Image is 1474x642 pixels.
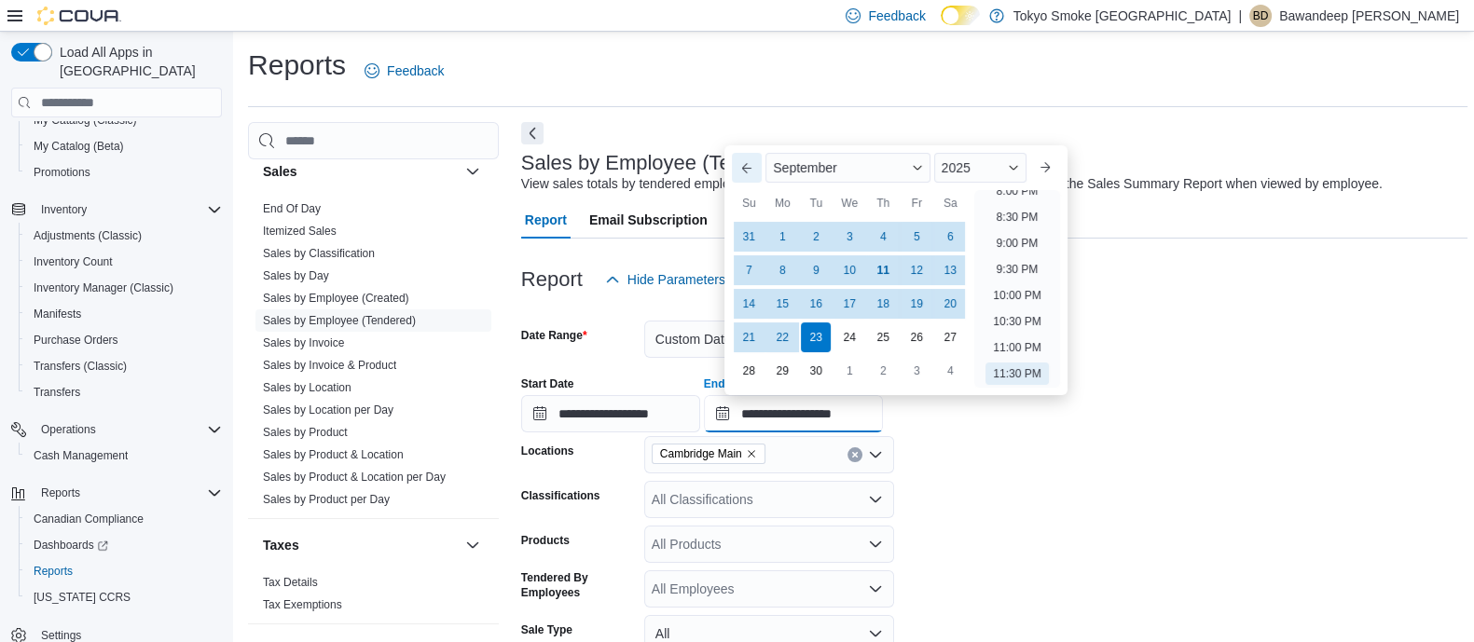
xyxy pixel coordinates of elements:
[26,277,181,299] a: Inventory Manager (Classic)
[263,225,337,238] a: Itemized Sales
[26,381,88,403] a: Transfers
[521,570,637,600] label: Tendered By Employees
[801,222,831,252] div: day-2
[263,201,321,216] span: End Of Day
[263,314,416,327] a: Sales by Employee (Tendered)
[26,135,222,157] span: My Catalog (Beta)
[801,255,831,285] div: day-9
[732,220,967,388] div: September, 2025
[26,251,222,273] span: Inventory Count
[26,161,222,184] span: Promotions
[521,395,700,432] input: Press the down key to open a popover containing a calendar.
[263,493,390,506] a: Sales by Product per Day
[34,165,90,180] span: Promotions
[263,576,318,589] a: Tax Details
[34,482,222,504] span: Reports
[26,508,222,530] span: Canadian Compliance
[902,356,931,386] div: day-3
[34,590,131,605] span: [US_STATE] CCRS
[868,289,898,319] div: day-18
[704,376,752,391] label: End Date
[801,356,831,386] div: day-30
[19,532,229,558] a: Dashboards
[773,160,836,175] span: September
[263,335,344,350] span: Sales by Invoice
[34,385,80,400] span: Transfers
[734,289,764,319] div: day-14
[19,584,229,610] button: [US_STATE] CCRS
[521,533,570,548] label: Products
[521,174,1383,194] div: View sales totals by tendered employee for a specified date range. This report is equivalent to t...
[521,444,574,458] label: Locations
[985,284,1048,307] li: 10:00 PM
[263,536,299,554] h3: Taxes
[902,222,931,252] div: day-5
[985,362,1048,385] li: 11:30 PM
[37,7,121,25] img: Cova
[521,488,600,503] label: Classifications
[521,376,574,391] label: Start Date
[19,353,229,379] button: Transfers (Classic)
[868,537,883,552] button: Open list of options
[34,418,222,441] span: Operations
[19,159,229,185] button: Promotions
[734,188,764,218] div: Su
[1238,5,1242,27] p: |
[935,222,965,252] div: day-6
[902,188,931,218] div: Fr
[767,255,797,285] div: day-8
[1030,153,1060,183] button: Next month
[461,534,484,556] button: Taxes
[34,482,88,504] button: Reports
[834,322,864,352] div: day-24
[26,303,222,325] span: Manifests
[26,329,222,351] span: Purchase Orders
[263,598,342,611] a: Tax Exemptions
[902,289,931,319] div: day-19
[263,471,446,484] a: Sales by Product & Location per Day
[263,246,375,261] span: Sales by Classification
[263,291,409,306] span: Sales by Employee (Created)
[521,152,802,174] h3: Sales by Employee (Tendered)
[935,322,965,352] div: day-27
[801,322,831,352] div: day-23
[19,275,229,301] button: Inventory Manager (Classic)
[627,270,725,289] span: Hide Parameters
[26,444,135,467] a: Cash Management
[26,534,116,556] a: Dashboards
[942,160,971,175] span: 2025
[935,289,965,319] div: day-20
[847,447,862,462] button: Clear input
[746,448,757,459] button: Remove Cambridge Main from selection in this group
[19,133,229,159] button: My Catalog (Beta)
[834,356,864,386] div: day-1
[34,448,128,463] span: Cash Management
[868,581,883,596] button: Open list of options
[26,161,98,184] a: Promotions
[263,336,344,349] a: Sales by Invoice
[868,322,898,352] div: day-25
[26,355,222,377] span: Transfers (Classic)
[765,153,930,183] div: Button. Open the month selector. September is currently selected.
[734,222,764,252] div: day-31
[263,358,396,373] span: Sales by Invoice & Product
[26,277,222,299] span: Inventory Manager (Classic)
[26,560,80,582] a: Reports
[263,448,404,461] a: Sales by Product & Location
[1279,5,1459,27] p: Bawandeep [PERSON_NAME]
[868,7,925,25] span: Feedback
[19,379,229,405] button: Transfers
[26,560,222,582] span: Reports
[4,480,229,506] button: Reports
[263,292,409,305] a: Sales by Employee (Created)
[521,122,544,144] button: Next
[263,426,348,439] a: Sales by Product
[263,447,404,462] span: Sales by Product & Location
[34,512,144,526] span: Canadian Compliance
[34,564,73,579] span: Reports
[525,201,567,239] span: Report
[34,307,81,321] span: Manifests
[521,622,572,637] label: Sale Type
[989,206,1046,228] li: 8:30 PM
